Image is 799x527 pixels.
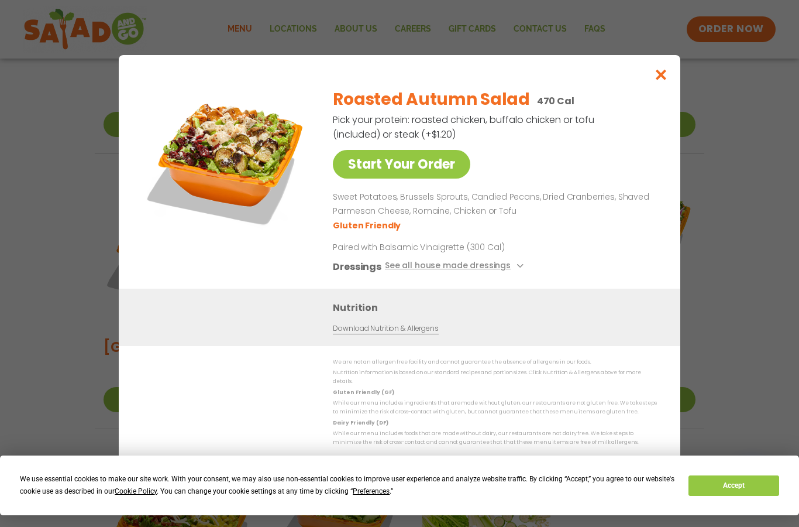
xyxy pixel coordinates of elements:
[333,368,657,386] p: Nutrition information is based on our standard recipes and portion sizes. Click Nutrition & Aller...
[20,473,674,498] div: We use essential cookies to make our site work. With your consent, we may also use non-essential ...
[145,78,309,242] img: Featured product photo for Roasted Autumn Salad
[333,150,470,179] a: Start Your Order
[333,219,402,231] li: Gluten Friendly
[333,323,438,334] a: Download Nutrition & Allergens
[115,487,157,495] span: Cookie Policy
[333,358,657,367] p: We are not an allergen free facility and cannot guarantee the absence of allergens in our foods.
[333,419,388,426] strong: Dairy Friendly (DF)
[333,241,549,253] p: Paired with Balsamic Vinaigrette (300 Cal)
[333,388,394,395] strong: Gluten Friendly (GF)
[333,259,381,273] h3: Dressings
[688,475,779,496] button: Accept
[385,259,527,273] button: See all house made dressings
[537,94,574,108] p: 470 Cal
[353,487,390,495] span: Preferences
[333,87,529,112] h2: Roasted Autumn Salad
[642,55,680,94] button: Close modal
[333,429,657,447] p: While our menu includes foods that are made without dairy, our restaurants are not dairy free. We...
[333,300,663,314] h3: Nutrition
[333,399,657,417] p: While our menu includes ingredients that are made without gluten, our restaurants are not gluten ...
[333,190,652,218] p: Sweet Potatoes, Brussels Sprouts, Candied Pecans, Dried Cranberries, Shaved Parmesan Cheese, Roma...
[333,112,596,142] p: Pick your protein: roasted chicken, buffalo chicken or tofu (included) or steak (+$1.20)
